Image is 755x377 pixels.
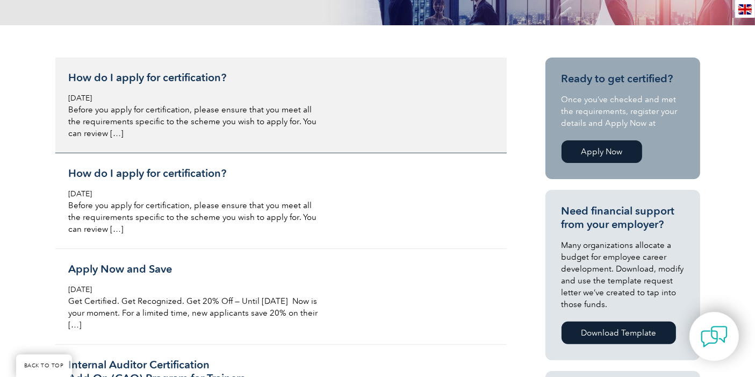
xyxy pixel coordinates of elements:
a: Apply Now and Save [DATE] Get Certified. Get Recognized. Get 20% Off — Until [DATE] Now is your m... [55,249,507,345]
p: Many organizations allocate a budget for employee career development. Download, modify and use th... [562,239,684,310]
p: Get Certified. Get Recognized. Get 20% Off — Until [DATE] Now is your moment. For a limited time,... [69,295,323,331]
h3: How do I apply for certification? [69,167,323,180]
p: Before you apply for certification, please ensure that you meet all the requirements specific to ... [69,104,323,139]
span: [DATE] [69,285,92,294]
a: How do I apply for certification? [DATE] Before you apply for certification, please ensure that y... [55,58,507,153]
a: Download Template [562,322,676,344]
p: Once you’ve checked and met the requirements, register your details and Apply Now at [562,94,684,129]
img: contact-chat.png [701,323,728,350]
h3: Ready to get certified? [562,72,684,86]
h3: Need financial support from your employer? [562,204,684,231]
a: Apply Now [562,140,642,163]
p: Before you apply for certification, please ensure that you meet all the requirements specific to ... [69,200,323,235]
span: [DATE] [69,189,92,198]
a: How do I apply for certification? [DATE] Before you apply for certification, please ensure that y... [55,153,507,249]
span: [DATE] [69,94,92,103]
a: BACK TO TOP [16,354,72,377]
img: en [738,4,752,15]
h3: Apply Now and Save [69,262,323,276]
h3: How do I apply for certification? [69,71,323,84]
